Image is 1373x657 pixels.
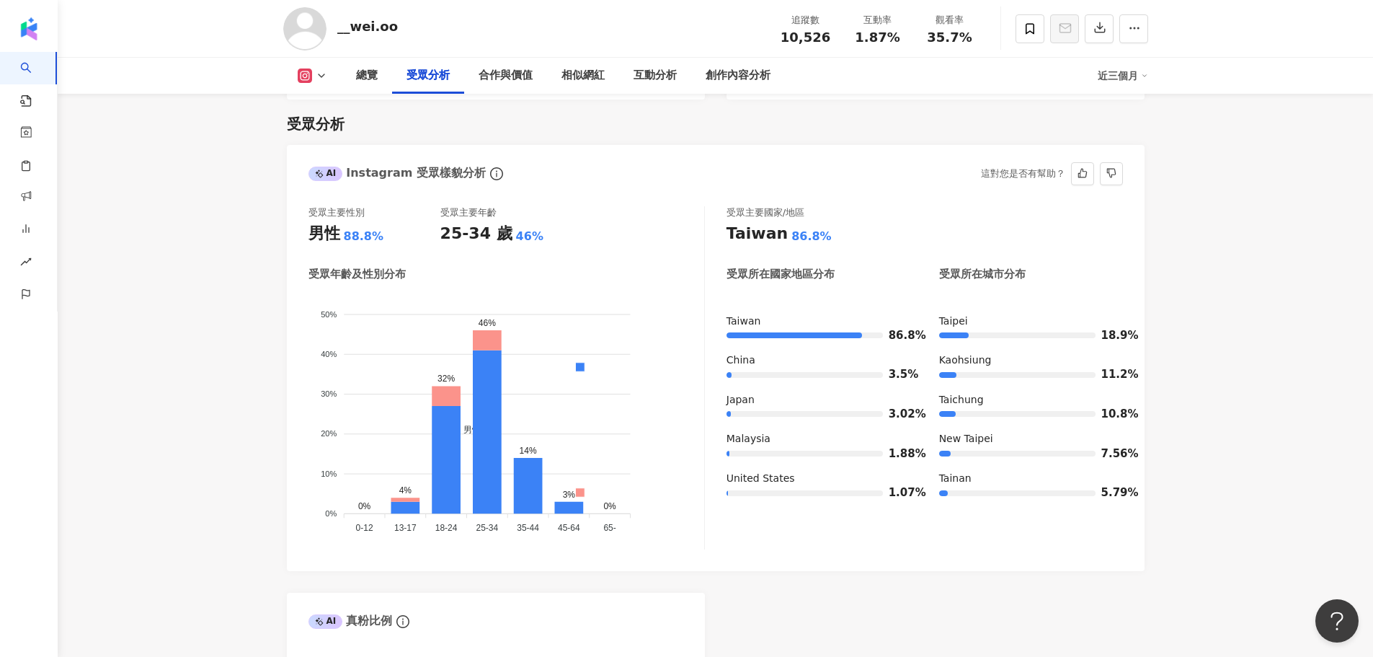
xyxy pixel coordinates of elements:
div: 近三個月 [1098,64,1148,87]
tspan: 0-12 [355,523,373,533]
div: Kaohsiung [939,353,1123,368]
div: 互動分析 [634,67,677,84]
span: 18.9% [1101,330,1123,341]
tspan: 50% [321,309,337,318]
div: 觀看率 [923,13,977,27]
span: 7.56% [1101,449,1123,459]
div: Taichung [939,393,1123,407]
span: like [1077,168,1088,178]
span: 3.02% [889,409,910,420]
span: 1.88% [889,449,910,459]
span: 男性 [453,425,481,435]
div: Japan [727,393,910,407]
div: 總覽 [356,67,378,84]
div: China [727,353,910,368]
tspan: 35-44 [517,523,539,533]
div: AI [308,167,343,181]
div: 受眾主要性別 [308,206,365,219]
div: 創作內容分析 [706,67,770,84]
span: info-circle [488,165,505,182]
tspan: 45-64 [558,523,580,533]
div: 受眾主要年齡 [440,206,497,219]
span: 35.7% [927,30,972,45]
div: United States [727,472,910,486]
tspan: 13-17 [394,523,417,533]
span: 3.5% [889,369,910,380]
tspan: 0% [325,509,337,518]
img: logo icon [17,17,40,40]
span: 1.87% [855,30,899,45]
div: Taiwan [727,223,788,245]
div: Taipei [939,314,1123,329]
tspan: 30% [321,389,337,398]
div: 相似網紅 [561,67,605,84]
img: KOL Avatar [283,7,326,50]
tspan: 65- [603,523,616,533]
span: rise [20,247,32,280]
span: 1.07% [889,488,910,498]
div: 真粉比例 [308,613,393,629]
tspan: 20% [321,429,337,438]
div: 受眾分析 [406,67,450,84]
div: 受眾主要國家/地區 [727,206,804,219]
div: Instagram 受眾樣貌分析 [308,165,486,181]
div: 男性 [308,223,340,245]
span: 11.2% [1101,369,1123,380]
span: 86.8% [889,330,910,341]
div: 受眾分析 [287,114,345,134]
tspan: 40% [321,350,337,358]
div: 受眾年齡及性別分布 [308,267,406,282]
div: 受眾所在國家地區分布 [727,267,835,282]
tspan: 18-24 [435,523,457,533]
iframe: Help Scout Beacon - Open [1315,599,1359,643]
div: 這對您是否有幫助？ [981,163,1065,185]
div: 46% [516,229,543,244]
tspan: 25-34 [476,523,498,533]
div: 互動率 [850,13,905,27]
div: Malaysia [727,432,910,446]
div: 追蹤數 [778,13,833,27]
span: dislike [1106,168,1116,178]
span: info-circle [394,613,412,630]
span: 10.8% [1101,409,1123,420]
div: 86.8% [791,229,832,244]
div: 合作與價值 [479,67,533,84]
div: 88.8% [344,229,384,244]
div: 25-34 歲 [440,223,512,245]
div: 受眾所在城市分布 [939,267,1026,282]
div: __wei.oo [337,17,399,35]
div: AI [308,614,343,629]
a: search [20,52,49,108]
tspan: 10% [321,469,337,477]
span: 10,526 [781,30,830,45]
span: 5.79% [1101,488,1123,498]
div: Tainan [939,472,1123,486]
div: Taiwan [727,314,910,329]
div: New Taipei [939,432,1123,446]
